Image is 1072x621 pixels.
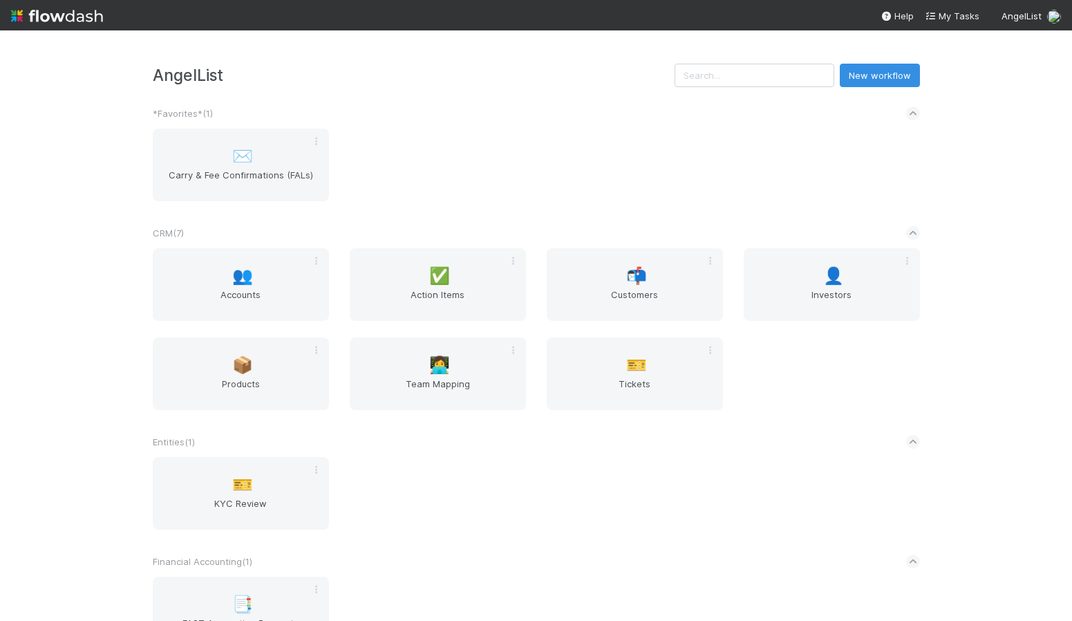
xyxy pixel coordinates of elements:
[547,337,723,410] a: 🎫Tickets
[355,288,520,315] span: Action Items
[626,356,647,374] span: 🎫
[925,9,979,23] a: My Tasks
[925,10,979,21] span: My Tasks
[840,64,920,87] button: New workflow
[675,64,834,87] input: Search...
[429,356,450,374] span: 👩‍💻
[153,228,184,239] span: CRM ( 7 )
[158,377,323,405] span: Products
[552,377,717,405] span: Tickets
[626,267,647,285] span: 📬
[232,356,253,374] span: 📦
[232,267,253,285] span: 👥
[153,436,195,447] span: Entities ( 1 )
[153,457,329,530] a: 🎫KYC Review
[1047,10,1061,24] img: avatar_6daca87a-2c2e-4848-8ddb-62067031c24f.png
[232,147,253,165] span: ✉️
[429,267,450,285] span: ✅
[153,248,329,321] a: 👥Accounts
[158,288,323,315] span: Accounts
[153,337,329,410] a: 📦Products
[552,288,717,315] span: Customers
[153,108,213,119] span: *Favorites* ( 1 )
[158,497,323,524] span: KYC Review
[547,248,723,321] a: 📬Customers
[881,9,914,23] div: Help
[153,66,675,84] h3: AngelList
[158,168,323,196] span: Carry & Fee Confirmations (FALs)
[749,288,914,315] span: Investors
[744,248,920,321] a: 👤Investors
[153,129,329,201] a: ✉️Carry & Fee Confirmations (FALs)
[350,248,526,321] a: ✅Action Items
[355,377,520,405] span: Team Mapping
[232,595,253,613] span: 📑
[823,267,844,285] span: 👤
[153,556,252,567] span: Financial Accounting ( 1 )
[11,4,103,28] img: logo-inverted-e16ddd16eac7371096b0.svg
[350,337,526,410] a: 👩‍💻Team Mapping
[232,476,253,494] span: 🎫
[1002,10,1042,21] span: AngelList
